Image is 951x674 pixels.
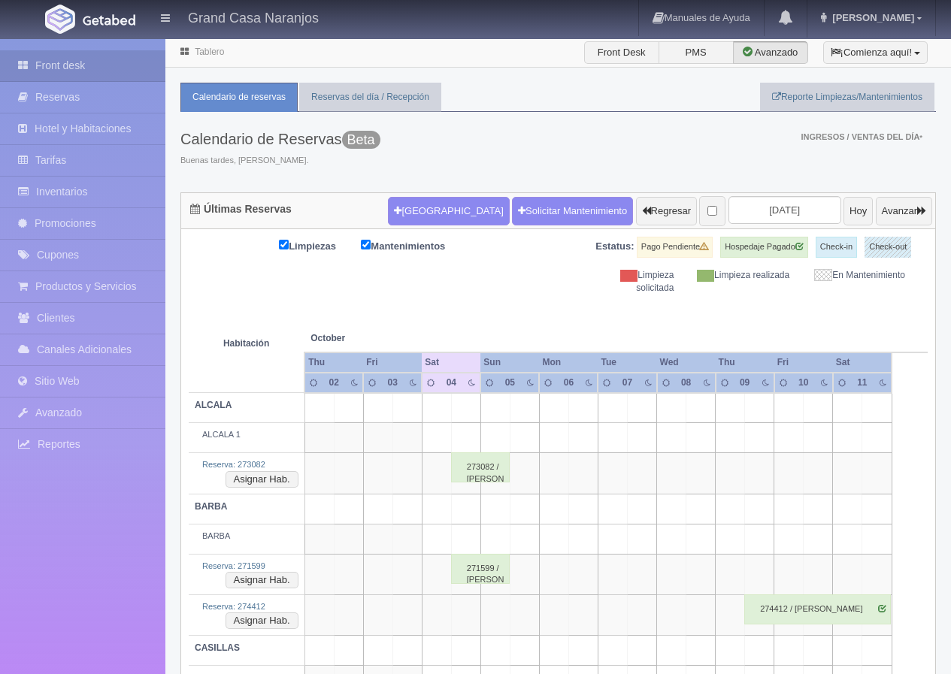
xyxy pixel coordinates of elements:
div: 273082 / [PERSON_NAME] [451,452,510,482]
th: Sun [480,352,539,373]
label: Avanzado [733,41,808,64]
b: BARBA [195,501,227,512]
button: Asignar Hab. [226,612,298,629]
div: 11 [853,376,871,389]
div: 08 [677,376,695,389]
h3: Calendario de Reservas [180,131,380,147]
button: Asignar Hab. [226,471,298,488]
div: ALCALA 1 [195,429,298,441]
h4: Últimas Reservas [190,204,292,215]
label: Mantenimientos [361,237,468,254]
th: Thu [716,352,774,373]
strong: Habitación [223,338,269,349]
input: Mantenimientos [361,240,371,249]
b: ALCALA [195,400,232,410]
a: Tablero [195,47,224,57]
a: Reservas del día / Recepción [299,83,441,112]
a: Reserva: 271599 [202,561,265,570]
button: [GEOGRAPHIC_DATA] [388,197,509,225]
div: 271599 / [PERSON_NAME] [PERSON_NAME] [451,554,510,584]
input: Limpiezas [279,240,289,249]
div: 05 [501,376,519,389]
div: Limpieza solicitada [570,269,686,295]
div: 03 [384,376,401,389]
label: Front Desk [584,41,659,64]
div: 02 [326,376,343,389]
label: Estatus: [595,240,634,254]
label: Check-out [865,237,911,258]
span: October [310,332,416,345]
div: 04 [443,376,460,389]
a: Reserva: 274412 [202,602,265,611]
label: PMS [659,41,734,64]
label: Hospedaje Pagado [720,237,808,258]
div: 10 [795,376,812,389]
span: Buenas tardes, [PERSON_NAME]. [180,155,380,167]
a: Calendario de reservas [180,83,298,112]
img: Getabed [83,14,135,26]
th: Tue [598,352,656,373]
span: [PERSON_NAME] [828,12,914,23]
b: CASILLAS [195,642,240,653]
th: Thu [304,352,363,373]
span: Ingresos / Ventas del día [801,132,922,141]
div: 07 [619,376,636,389]
label: Limpiezas [279,237,359,254]
div: 06 [560,376,577,389]
a: Solicitar Mantenimiento [512,197,633,225]
h4: Grand Casa Naranjos [188,8,319,26]
th: Wed [657,352,716,373]
div: Limpieza realizada [685,269,801,282]
img: Getabed [45,5,75,34]
th: Fri [363,352,422,373]
button: Hoy [843,197,873,225]
div: 274412 / [PERSON_NAME] [744,594,891,624]
div: 09 [736,376,753,389]
div: En Mantenimiento [801,269,916,282]
label: Check-in [816,237,857,258]
th: Mon [539,352,598,373]
span: Beta [342,131,380,149]
th: Sat [833,352,892,373]
button: ¡Comienza aquí! [823,41,928,64]
div: BARBA [195,530,298,543]
button: Avanzar [876,197,932,225]
label: Pago Pendiente [637,237,713,258]
th: Sat [422,352,480,373]
th: Fri [774,352,833,373]
button: Asignar Hab. [226,572,298,588]
button: Regresar [636,197,697,225]
a: Reporte Limpiezas/Mantenimientos [760,83,934,112]
a: Reserva: 273082 [202,460,265,469]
